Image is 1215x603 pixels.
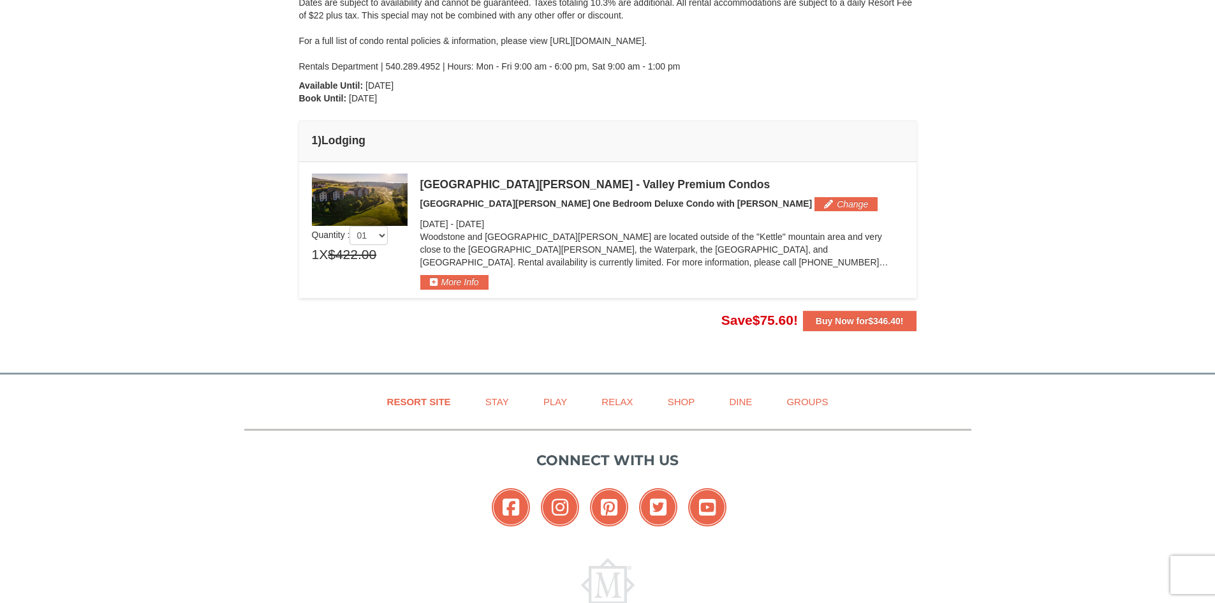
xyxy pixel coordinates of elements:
a: Play [527,387,583,416]
img: 19219041-4-ec11c166.jpg [312,174,408,226]
a: Groups [770,387,844,416]
span: $422.00 [328,245,376,264]
span: Quantity : [312,230,388,240]
a: Dine [713,387,768,416]
span: 1 [312,245,320,264]
span: [DATE] [365,80,394,91]
span: [DATE] [456,219,484,229]
a: Resort Site [371,387,467,416]
h4: 1 Lodging [312,134,904,147]
button: More Info [420,275,489,289]
span: [DATE] [420,219,448,229]
strong: Available Until: [299,80,364,91]
a: Stay [469,387,525,416]
p: Connect with us [244,450,971,471]
button: Buy Now for$346.40! [803,311,917,331]
span: Save ! [721,313,798,327]
span: [GEOGRAPHIC_DATA][PERSON_NAME] One Bedroom Deluxe Condo with [PERSON_NAME] [420,198,813,209]
a: Shop [652,387,711,416]
span: ) [318,134,321,147]
strong: Buy Now for ! [816,316,904,326]
span: - [450,219,453,229]
strong: Book Until: [299,93,347,103]
div: [GEOGRAPHIC_DATA][PERSON_NAME] - Valley Premium Condos [420,178,904,191]
a: Relax [585,387,649,416]
span: [DATE] [349,93,377,103]
p: Woodstone and [GEOGRAPHIC_DATA][PERSON_NAME] are located outside of the "Kettle" mountain area an... [420,230,904,269]
span: X [319,245,328,264]
button: Change [814,197,878,211]
span: $346.40 [868,316,901,326]
span: $75.60 [753,313,793,327]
